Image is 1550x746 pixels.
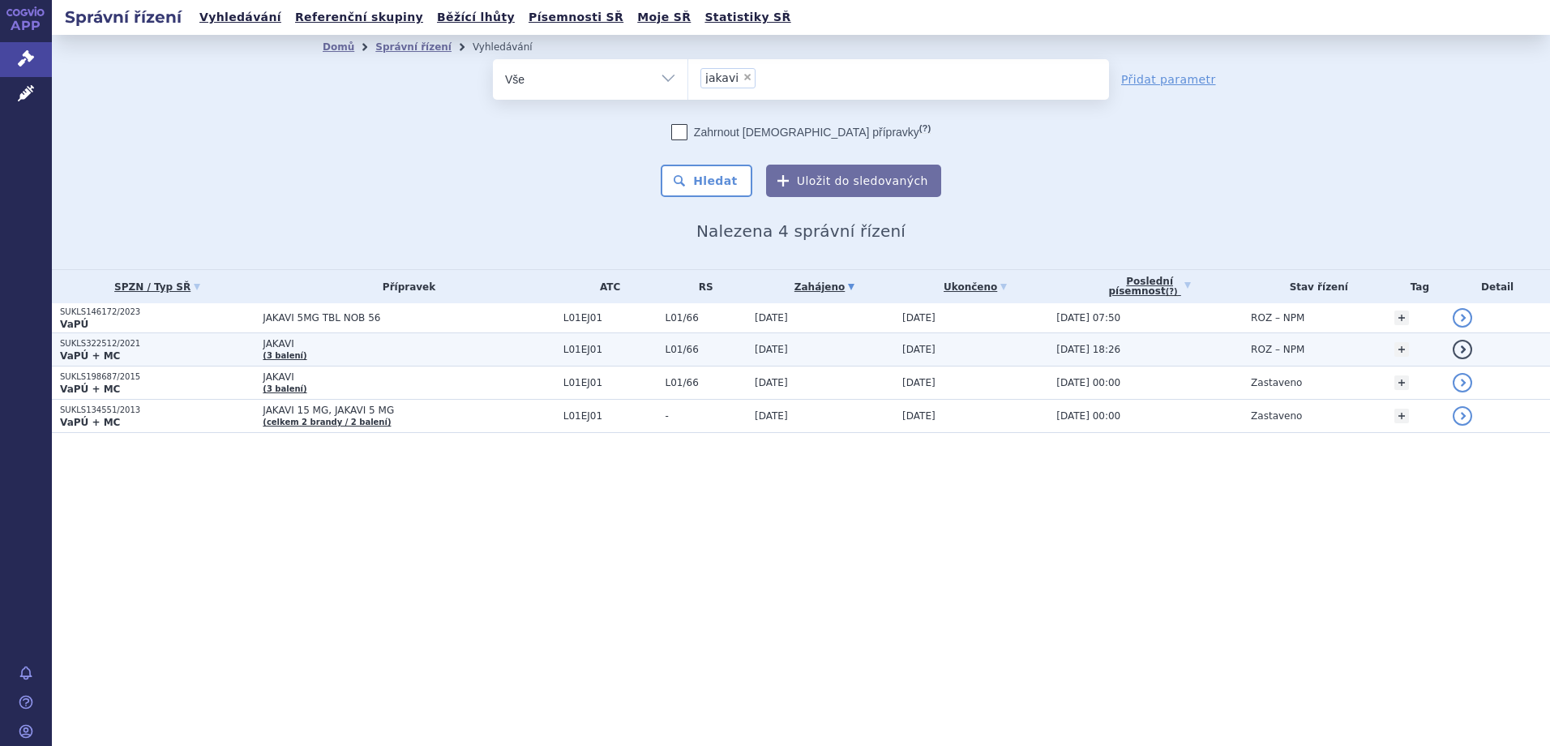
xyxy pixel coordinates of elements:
th: ATC [555,270,657,303]
a: detail [1453,406,1472,426]
th: Tag [1386,270,1445,303]
th: Přípravek [255,270,554,303]
button: Uložit do sledovaných [766,165,941,197]
span: JAKAVI 5MG TBL NOB 56 [263,312,554,324]
span: L01EJ01 [563,377,657,388]
a: Vyhledávání [195,6,286,28]
th: Detail [1445,270,1550,303]
span: L01EJ01 [563,344,657,355]
strong: VaPÚ + MC [60,350,120,362]
span: [DATE] 07:50 [1056,312,1120,324]
abbr: (?) [1166,287,1178,297]
span: Zastaveno [1251,410,1302,422]
a: (3 balení) [263,384,306,393]
a: + [1394,375,1409,390]
span: ROZ – NPM [1251,312,1304,324]
a: Moje SŘ [632,6,696,28]
th: Stav řízení [1243,270,1386,303]
p: SUKLS146172/2023 [60,307,255,318]
span: JAKAVI [263,371,554,383]
th: RS [657,270,747,303]
span: [DATE] [902,377,936,388]
a: Ukončeno [902,276,1048,298]
p: SUKLS198687/2015 [60,371,255,383]
span: [DATE] [902,344,936,355]
a: Referenční skupiny [290,6,428,28]
strong: VaPÚ + MC [60,417,120,428]
span: L01/66 [666,377,747,388]
p: SUKLS322512/2021 [60,338,255,349]
a: Poslednípísemnost(?) [1056,270,1243,303]
span: [DATE] [755,377,788,388]
strong: VaPÚ [60,319,88,330]
abbr: (?) [919,123,931,134]
a: Běžící lhůty [432,6,520,28]
span: JAKAVI [263,338,554,349]
a: Písemnosti SŘ [524,6,628,28]
span: [DATE] 18:26 [1056,344,1120,355]
span: [DATE] [755,312,788,324]
a: Správní řízení [375,41,452,53]
span: L01EJ01 [563,312,657,324]
a: Statistiky SŘ [700,6,795,28]
span: [DATE] 00:00 [1056,377,1120,388]
span: - [666,410,747,422]
input: jakavi [760,67,769,88]
span: Zastaveno [1251,377,1302,388]
a: (3 balení) [263,351,306,360]
a: Přidat parametr [1121,71,1216,88]
span: L01EJ01 [563,410,657,422]
span: [DATE] 00:00 [1056,410,1120,422]
h2: Správní řízení [52,6,195,28]
span: [DATE] [755,410,788,422]
a: SPZN / Typ SŘ [60,276,255,298]
span: JAKAVI 15 MG, JAKAVI 5 MG [263,405,554,416]
a: detail [1453,308,1472,328]
span: [DATE] [902,312,936,324]
li: Vyhledávání [473,35,554,59]
span: jakavi [705,72,739,84]
a: + [1394,311,1409,325]
a: detail [1453,373,1472,392]
span: Nalezena 4 správní řízení [696,221,906,241]
span: ROZ – NPM [1251,344,1304,355]
strong: VaPÚ + MC [60,384,120,395]
a: Zahájeno [755,276,894,298]
span: [DATE] [755,344,788,355]
a: (celkem 2 brandy / 2 balení) [263,418,391,427]
span: × [743,72,752,82]
p: SUKLS134551/2013 [60,405,255,416]
a: + [1394,342,1409,357]
span: L01/66 [666,312,747,324]
a: + [1394,409,1409,423]
a: detail [1453,340,1472,359]
span: L01/66 [666,344,747,355]
button: Hledat [661,165,752,197]
label: Zahrnout [DEMOGRAPHIC_DATA] přípravky [671,124,931,140]
a: Domů [323,41,354,53]
span: [DATE] [902,410,936,422]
